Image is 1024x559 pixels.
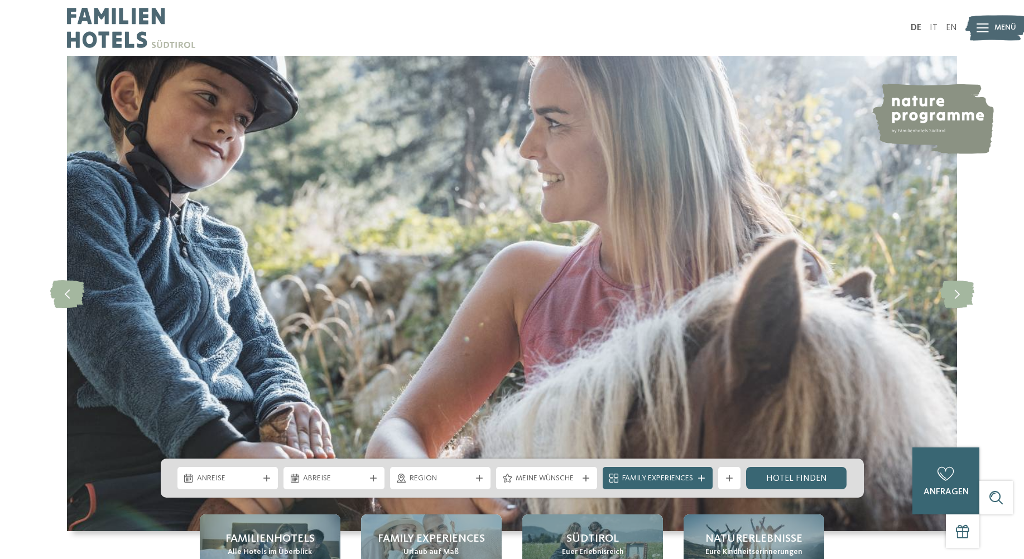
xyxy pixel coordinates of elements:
span: Urlaub auf Maß [403,547,459,558]
img: Familienhotels Südtirol: The happy family places [67,56,957,531]
a: EN [946,23,957,32]
span: Anreise [197,473,259,484]
a: IT [930,23,938,32]
span: Family Experiences [378,531,485,547]
span: Familienhotels [225,531,315,547]
span: Alle Hotels im Überblick [228,547,312,558]
span: anfragen [924,488,969,497]
span: Naturerlebnisse [705,531,802,547]
a: anfragen [912,447,979,514]
span: Euer Erlebnisreich [562,547,624,558]
img: nature programme by Familienhotels Südtirol [871,84,994,154]
span: Region [410,473,472,484]
span: Südtirol [566,531,619,547]
span: Eure Kindheitserinnerungen [705,547,802,558]
span: Family Experiences [622,473,693,484]
span: Meine Wünsche [516,473,578,484]
span: Menü [994,22,1016,33]
a: DE [911,23,921,32]
span: Abreise [303,473,365,484]
a: Hotel finden [746,467,847,489]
